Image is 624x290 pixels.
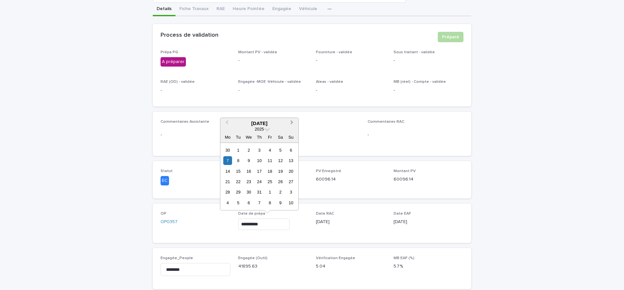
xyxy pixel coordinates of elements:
div: Tu [234,133,242,142]
button: Véhicule [295,3,321,16]
div: [DATE] [220,120,298,126]
div: Choose Wednesday, 30 July 2025 [244,188,253,196]
span: Commentaires RAC [368,120,404,124]
span: Engagée (Outil) [238,256,267,260]
div: Choose Sunday, 13 July 2025 [287,156,295,165]
p: - [368,132,463,138]
div: Choose Sunday, 3 August 2025 [287,188,295,196]
div: Choose Wednesday, 9 July 2025 [244,156,253,165]
button: Next Month [287,119,298,129]
div: Choose Monday, 21 July 2025 [223,177,232,186]
span: Fourniture - validée [316,50,352,54]
div: A préparer [161,57,186,67]
span: Montant PV [394,169,416,173]
div: Choose Sunday, 6 July 2025 [287,146,295,155]
div: Choose Wednesday, 16 July 2025 [244,167,253,176]
span: Date de prépa [238,212,265,216]
p: - [316,57,386,64]
p: - [316,87,386,94]
button: Fiche Travaux [175,3,213,16]
span: Prépa PG [161,50,178,54]
div: Choose Thursday, 24 July 2025 [255,177,264,186]
div: Choose Saturday, 12 July 2025 [276,156,285,165]
div: Fr [266,133,274,142]
span: 2025 [255,127,264,132]
div: Choose Thursday, 3 July 2025 [255,146,264,155]
div: Choose Thursday, 31 July 2025 [255,188,264,196]
span: Engagée_People [161,256,193,260]
div: Choose Sunday, 20 July 2025 [287,167,295,176]
p: 60096.14 [394,176,463,183]
div: Choose Monday, 14 July 2025 [223,167,232,176]
div: Choose Saturday, 9 August 2025 [276,198,285,207]
div: month 2025-07 [222,145,296,208]
p: - [161,87,230,94]
div: Choose Thursday, 7 August 2025 [255,198,264,207]
div: Choose Thursday, 17 July 2025 [255,167,264,176]
button: Heure Pointée [229,3,268,16]
div: Sa [276,133,285,142]
span: Date EAF [394,212,411,216]
div: Choose Tuesday, 15 July 2025 [234,167,242,176]
div: Choose Monday, 7 July 2025 [223,156,232,165]
div: Choose Saturday, 2 August 2025 [276,188,285,196]
div: Choose Saturday, 19 July 2025 [276,167,285,176]
p: - [238,57,308,64]
p: - [264,132,360,138]
div: Th [255,133,264,142]
p: - [161,132,256,138]
span: OP [161,212,166,216]
span: Statut [161,169,173,173]
div: Choose Friday, 18 July 2025 [266,167,274,176]
span: Préparé [442,34,459,40]
div: Choose Sunday, 27 July 2025 [287,177,295,186]
div: Choose Tuesday, 8 July 2025 [234,156,242,165]
div: EC [161,176,169,185]
button: RAE [213,3,229,16]
p: - [238,87,308,94]
span: MB (réel) - Compte - validée [394,80,446,84]
div: Choose Friday, 11 July 2025 [266,156,274,165]
div: Mo [223,133,232,142]
div: Choose Monday, 28 July 2025 [223,188,232,196]
p: 60096.14 [316,176,386,183]
div: Choose Tuesday, 1 July 2025 [234,146,242,155]
div: Choose Wednesday, 23 July 2025 [244,177,253,186]
div: Choose Tuesday, 22 July 2025 [234,177,242,186]
span: Commentaires Assistante [161,120,209,124]
div: Choose Friday, 4 July 2025 [266,146,274,155]
p: - [394,57,463,64]
button: Préparé [438,32,463,42]
h2: Process de validation [161,32,218,39]
button: Details [153,3,175,16]
div: We [244,133,253,142]
span: PV Enregistré [316,169,341,173]
span: Sous traitant - validée [394,50,435,54]
div: Choose Sunday, 10 August 2025 [287,198,295,207]
div: Choose Thursday, 10 July 2025 [255,156,264,165]
div: Choose Monday, 30 June 2025 [223,146,232,155]
div: Choose Friday, 8 August 2025 [266,198,274,207]
span: Engagée -MOE -Véhicule - validée [238,80,301,84]
button: Previous Month [221,119,231,129]
p: - [394,87,463,94]
p: 5.04 [316,263,386,270]
div: Choose Friday, 1 August 2025 [266,188,274,196]
button: Engagée [268,3,295,16]
p: 41895.63 [238,263,308,270]
span: RAE (OD) - validée [161,80,195,84]
div: Su [287,133,295,142]
div: Choose Monday, 4 August 2025 [223,198,232,207]
span: Aleas - validée [316,80,343,84]
div: Choose Saturday, 5 July 2025 [276,146,285,155]
p: [DATE] [316,219,386,225]
div: Choose Tuesday, 5 August 2025 [234,198,242,207]
div: Choose Friday, 25 July 2025 [266,177,274,186]
div: Choose Saturday, 26 July 2025 [276,177,285,186]
span: Montant PV - validée [238,50,277,54]
a: OP0357 [161,219,177,225]
p: 5.7 % [394,263,463,270]
div: Choose Wednesday, 6 August 2025 [244,198,253,207]
p: [DATE] [394,219,463,225]
div: Choose Wednesday, 2 July 2025 [244,146,253,155]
